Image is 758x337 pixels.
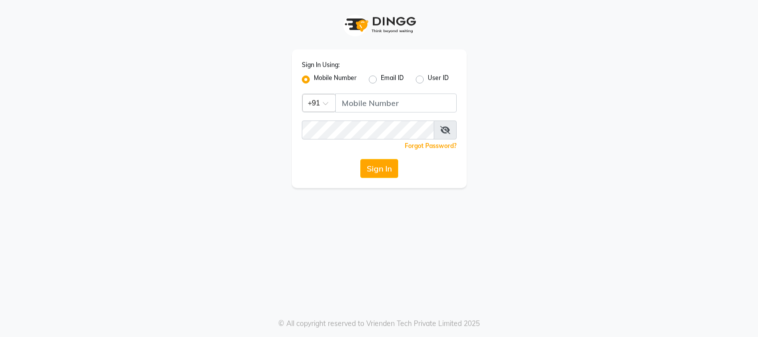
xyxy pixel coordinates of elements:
button: Sign In [360,159,398,178]
input: Username [335,93,457,112]
img: logo1.svg [339,10,419,39]
label: User ID [428,73,449,85]
label: Sign In Using: [302,60,340,69]
a: Forgot Password? [405,142,457,149]
label: Email ID [381,73,404,85]
input: Username [302,120,434,139]
label: Mobile Number [314,73,357,85]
